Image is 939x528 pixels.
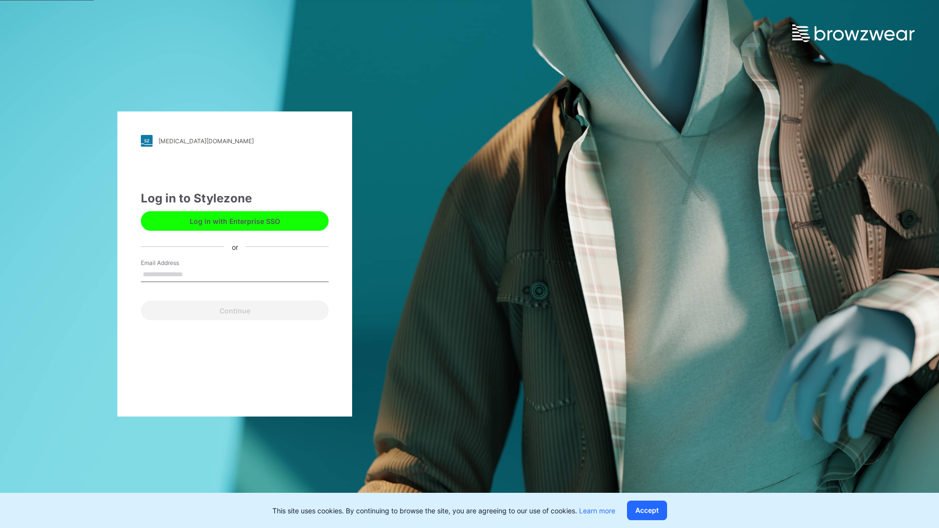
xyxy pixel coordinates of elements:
[141,135,153,147] img: stylezone-logo.562084cfcfab977791bfbf7441f1a819.svg
[141,211,329,231] button: Log in with Enterprise SSO
[141,135,329,147] a: [MEDICAL_DATA][DOMAIN_NAME]
[579,506,615,515] a: Learn more
[141,259,209,267] label: Email Address
[272,506,615,516] p: This site uses cookies. By continuing to browse the site, you are agreeing to our use of cookies.
[158,137,254,145] div: [MEDICAL_DATA][DOMAIN_NAME]
[792,24,915,42] img: browzwear-logo.e42bd6dac1945053ebaf764b6aa21510.svg
[224,242,246,252] div: or
[141,190,329,207] div: Log in to Stylezone
[627,501,667,520] button: Accept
